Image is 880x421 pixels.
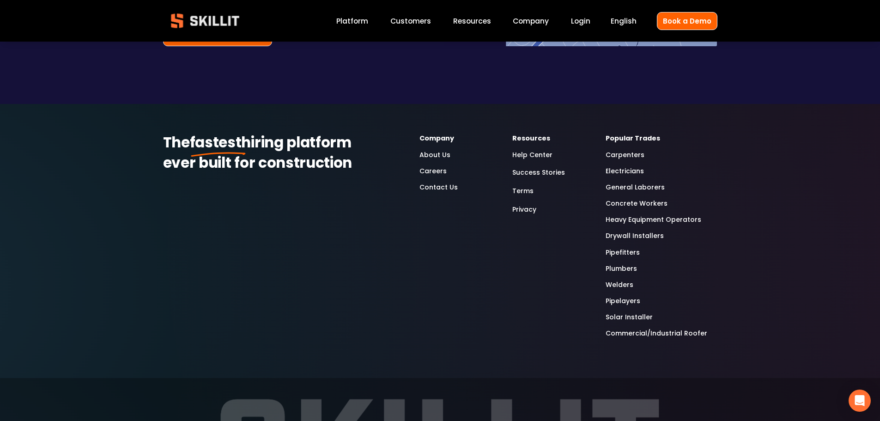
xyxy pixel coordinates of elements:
[606,150,644,160] a: Carpenters
[419,150,450,160] a: About Us
[606,166,644,177] a: Electricians
[419,166,447,177] a: Careers
[163,7,247,35] img: Skillit
[419,182,458,193] a: Contact Us
[390,15,431,27] a: Customers
[606,296,640,306] a: Pipelayers
[606,280,633,290] a: Welders
[606,133,660,145] strong: Popular Trades
[512,150,552,160] a: Help Center
[606,214,701,225] a: Heavy Equipment Operators
[163,131,190,156] strong: The
[606,328,707,339] a: Commercial/Industrial Roofer
[513,15,549,27] a: Company
[512,185,534,197] a: Terms
[163,131,355,177] strong: hiring platform ever built for construction
[606,182,665,193] a: General Laborers
[336,15,368,27] a: Platform
[512,203,536,216] a: Privacy
[571,15,590,27] a: Login
[611,15,637,27] div: language picker
[419,133,454,145] strong: Company
[606,247,640,258] a: Pipefitters
[606,231,664,241] a: Drywall Installers
[657,12,717,30] a: Book a Demo
[190,131,242,156] strong: fastest
[611,16,637,26] span: English
[606,312,653,323] a: Solar Installer
[606,263,637,274] a: Plumbers
[606,198,668,209] a: Concrete Workers
[453,16,491,26] span: Resources
[453,15,491,27] a: folder dropdown
[849,390,871,412] div: Open Intercom Messenger
[512,166,565,179] a: Success Stories
[512,133,550,145] strong: Resources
